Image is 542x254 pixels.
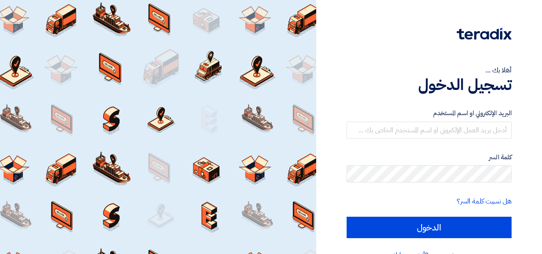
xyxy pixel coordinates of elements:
label: البريد الإلكتروني او اسم المستخدم [347,108,512,118]
h1: تسجيل الدخول [347,75,512,94]
input: الدخول [347,217,512,238]
input: أدخل بريد العمل الإلكتروني او اسم المستخدم الخاص بك ... [347,122,512,139]
img: Teradix logo [457,28,512,40]
label: كلمة السر [347,152,512,162]
a: هل نسيت كلمة السر؟ [457,196,512,206]
div: أهلا بك ... [347,65,512,75]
